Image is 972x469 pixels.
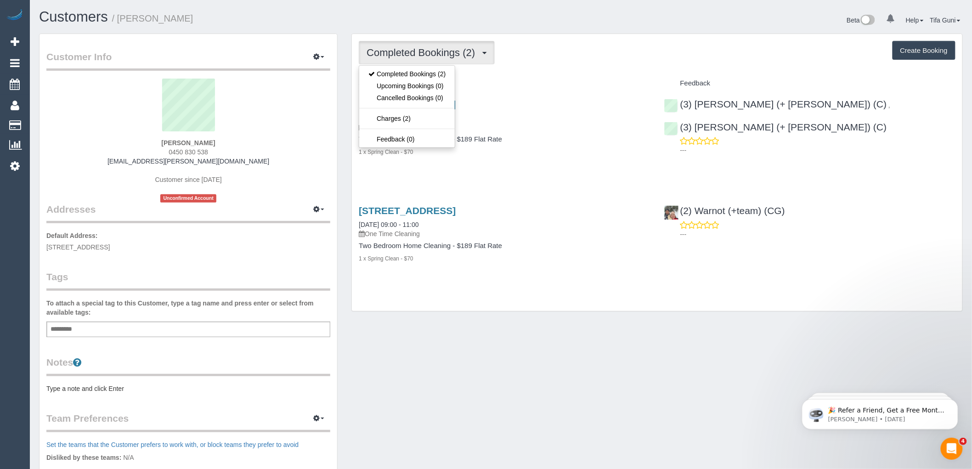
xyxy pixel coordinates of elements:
[359,41,495,64] button: Completed Bookings (2)
[107,158,269,165] a: [EMAIL_ADDRESS][PERSON_NAME][DOMAIN_NAME]
[46,453,121,462] label: Disliked by these teams:
[960,438,967,445] span: 4
[367,47,480,58] span: Completed Bookings (2)
[930,17,961,24] a: Tifa Guni
[359,133,455,145] a: Feedback (0)
[359,136,650,143] h4: Two Bedroom Home Cleaning - $189 Flat Rate
[680,146,955,155] p: ---
[39,9,108,25] a: Customers
[46,356,330,376] legend: Notes
[359,123,650,132] p: One Time Cleaning
[46,243,110,251] span: [STREET_ADDRESS]
[893,41,955,60] button: Create Booking
[359,113,455,124] a: Charges (2)
[888,102,890,109] span: ,
[359,242,650,250] h4: Two Bedroom Home Cleaning - $189 Flat Rate
[664,79,955,87] h4: Feedback
[860,15,875,27] img: New interface
[788,380,972,444] iframe: Intercom notifications message
[161,139,215,147] strong: [PERSON_NAME]
[359,92,455,104] a: Cancelled Bookings (0)
[664,122,887,132] a: (3) [PERSON_NAME] (+ [PERSON_NAME]) (C)
[112,13,193,23] small: / [PERSON_NAME]
[359,221,418,228] a: [DATE] 09:00 - 11:00
[359,68,455,80] a: Completed Bookings (2)
[46,441,299,448] a: Set the teams that the Customer prefers to work with, or block teams they prefer to avoid
[906,17,924,24] a: Help
[359,80,455,92] a: Upcoming Bookings (0)
[359,229,650,238] p: One Time Cleaning
[680,230,955,239] p: ---
[46,50,330,71] legend: Customer Info
[46,384,330,393] pre: Type a note and click Enter
[359,205,456,216] a: [STREET_ADDRESS]
[6,9,24,22] img: Automaid Logo
[359,255,413,262] small: 1 x Spring Clean - $70
[847,17,875,24] a: Beta
[359,149,413,155] small: 1 x Spring Clean - $70
[155,176,222,183] span: Customer since [DATE]
[359,79,650,87] h4: Service
[46,270,330,291] legend: Tags
[664,205,786,216] a: (2) Warnot (+team) (CG)
[664,99,887,109] a: (3) [PERSON_NAME] (+ [PERSON_NAME]) (C)
[46,231,98,240] label: Default Address:
[941,438,963,460] iframe: Intercom live chat
[46,412,330,432] legend: Team Preferences
[123,454,134,461] span: N/A
[46,299,330,317] label: To attach a special tag to this Customer, type a tag name and press enter or select from availabl...
[665,206,678,220] img: (2) Warnot (+team) (CG)
[169,148,208,156] span: 0450 830 538
[160,194,216,202] span: Unconfirmed Account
